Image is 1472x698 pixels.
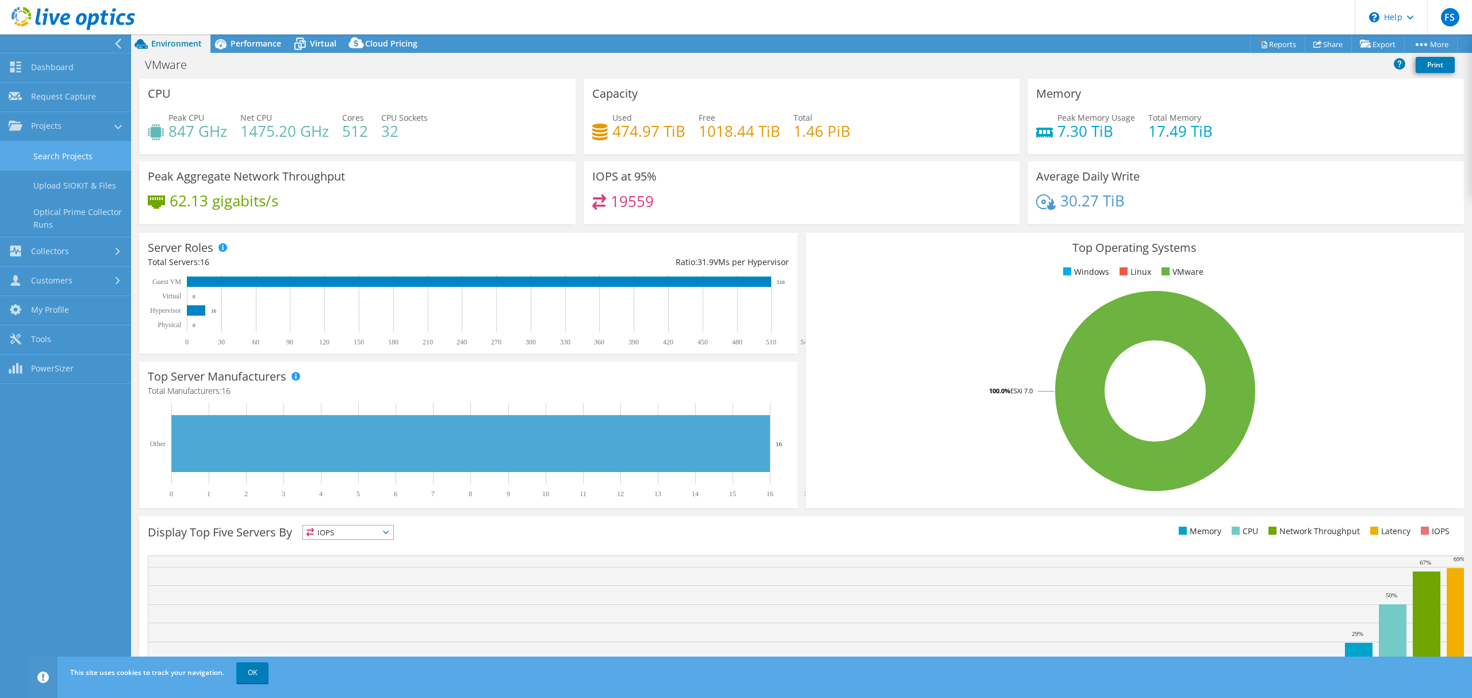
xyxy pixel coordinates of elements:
[776,440,783,447] text: 16
[252,338,259,346] text: 60
[612,112,632,123] span: Used
[148,170,345,183] h3: Peak Aggregate Network Throughput
[423,338,433,346] text: 210
[70,668,224,677] span: This site uses cookies to track your navigation.
[469,490,472,498] text: 8
[594,338,604,346] text: 360
[692,490,699,498] text: 14
[1148,125,1213,137] h4: 17.49 TiB
[303,526,393,539] span: IOPS
[592,87,638,100] h3: Capacity
[200,256,209,267] span: 16
[354,338,364,346] text: 150
[240,125,329,137] h4: 1475.20 GHz
[814,241,1455,254] h3: Top Operating Systems
[150,440,166,448] text: Other
[388,338,398,346] text: 180
[162,292,182,300] text: Virtual
[158,321,181,329] text: Physical
[381,112,428,123] span: CPU Sockets
[356,490,360,498] text: 5
[365,38,417,49] span: Cloud Pricing
[507,490,510,498] text: 9
[193,294,195,300] text: 0
[244,490,248,498] text: 2
[236,662,269,683] a: OK
[168,112,204,123] span: Peak CPU
[193,323,195,328] text: 0
[148,87,171,100] h3: CPU
[282,490,285,498] text: 3
[526,338,536,346] text: 300
[1057,112,1135,123] span: Peak Memory Usage
[729,490,736,498] text: 15
[1369,12,1379,22] svg: \n
[989,386,1010,395] tspan: 100.0%
[1148,112,1201,123] span: Total Memory
[592,170,657,183] h3: IOPS at 95%
[699,112,715,123] span: Free
[150,306,181,315] text: Hypervisor
[218,338,225,346] text: 30
[468,256,788,269] div: Ratio: VMs per Hypervisor
[1176,525,1221,538] li: Memory
[221,385,231,396] span: 16
[777,279,785,285] text: 510
[628,338,639,346] text: 390
[170,194,278,207] h4: 62.13 gigabits/s
[211,308,217,314] text: 16
[286,338,293,346] text: 90
[319,338,329,346] text: 120
[491,338,501,346] text: 270
[1117,266,1151,278] li: Linux
[1250,35,1305,53] a: Reports
[148,370,286,383] h3: Top Server Manufacturers
[240,112,272,123] span: Net CPU
[140,59,205,71] h1: VMware
[168,125,227,137] h4: 847 GHz
[1420,559,1431,566] text: 67%
[697,338,708,346] text: 450
[319,490,323,498] text: 4
[1036,87,1081,100] h3: Memory
[1266,525,1360,538] li: Network Throughput
[148,385,789,397] h4: Total Manufacturers:
[342,112,364,123] span: Cores
[654,490,661,498] text: 13
[151,38,202,49] span: Environment
[699,125,780,137] h4: 1018.44 TiB
[148,256,468,269] div: Total Servers:
[617,490,624,498] text: 12
[663,338,673,346] text: 420
[580,490,586,498] text: 11
[457,338,467,346] text: 240
[1010,386,1033,395] tspan: ESXi 7.0
[793,112,812,123] span: Total
[1454,555,1465,562] text: 69%
[394,490,397,498] text: 6
[800,338,811,346] text: 540
[1418,525,1450,538] li: IOPS
[612,125,685,137] h4: 474.97 TiB
[170,490,173,498] text: 0
[766,490,773,498] text: 16
[1386,592,1397,599] text: 50%
[1305,35,1352,53] a: Share
[542,490,549,498] text: 10
[185,338,189,346] text: 0
[1441,8,1459,26] span: FS
[381,125,428,137] h4: 32
[697,256,714,267] span: 31.9
[310,38,336,49] span: Virtual
[1416,57,1455,73] a: Print
[793,125,850,137] h4: 1.46 PiB
[1351,35,1405,53] a: Export
[1057,125,1135,137] h4: 7.30 TiB
[1159,266,1203,278] li: VMware
[152,278,181,286] text: Guest VM
[1352,630,1363,637] text: 29%
[1229,525,1258,538] li: CPU
[611,195,654,208] h4: 19559
[342,125,368,137] h4: 512
[1367,525,1410,538] li: Latency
